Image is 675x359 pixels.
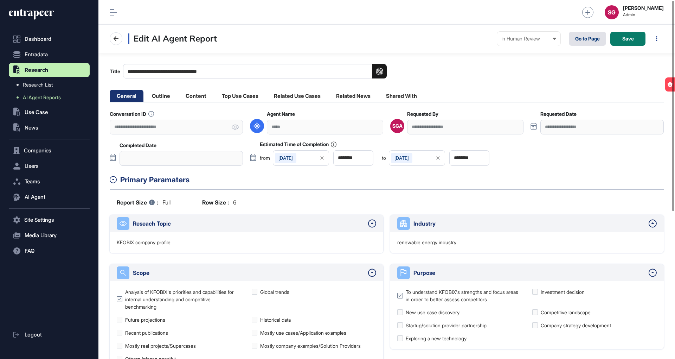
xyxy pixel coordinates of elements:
span: to [382,156,386,160]
div: To understand KFOBIX's strengths and focus areas in order to better assess competitors [406,288,522,303]
h3: Edit AI Agent Report [128,33,217,44]
button: Research [9,63,90,77]
label: Agent Name [267,111,295,117]
button: Users [9,159,90,173]
button: Site Settings [9,213,90,227]
span: Media Library [25,233,57,238]
li: General [110,90,143,102]
li: Content [179,90,213,102]
button: Save [610,32,645,46]
div: New use case discovery [406,309,459,316]
span: from [260,156,270,160]
button: Companies [9,144,90,158]
label: Conversation ID [110,111,154,117]
button: News [9,121,90,135]
div: Historical data [260,316,291,323]
div: Startup/solution provider partnership [406,322,487,329]
span: Teams [25,179,40,184]
div: SGA [392,123,403,129]
div: Purpose [413,269,645,277]
div: Reseach Topic [133,219,365,228]
div: [DATE] [275,153,296,163]
label: Title [110,64,387,78]
label: Completed Date [120,143,156,148]
span: Site Settings [24,217,54,223]
div: 6 [202,198,236,207]
li: Shared With [379,90,424,102]
li: Related News [329,90,378,102]
span: Entradata [25,52,48,57]
strong: [PERSON_NAME] [623,5,664,11]
span: Use Case [25,109,48,115]
div: Future projections [125,316,165,323]
div: Exploring a new technology [406,335,467,342]
div: Company strategy development [541,322,611,329]
span: Logout [25,332,42,338]
div: Competitive landscape [541,309,591,316]
div: full [117,198,171,207]
b: Report Size : [117,198,158,207]
span: Research [25,67,48,73]
div: [DATE] [391,153,412,163]
div: Analysis of KFOBIX's priorities and capabilities for internal understanding and competitive bench... [125,288,241,310]
label: Estimated Time of Completion [260,141,336,147]
div: Recent publications [125,329,168,336]
span: Save [622,36,634,41]
b: Row Size : [202,198,229,207]
button: Entradata [9,48,90,62]
span: AI Agent Reports [23,95,61,100]
label: Requested Date [540,111,577,117]
span: Research List [23,82,53,88]
span: Users [25,163,39,169]
span: Dashboard [25,36,51,42]
div: Industry [413,219,645,228]
li: Outline [145,90,177,102]
a: Research List [12,78,90,91]
li: Related Use Cases [267,90,328,102]
div: Mostly real projects/Supercases [125,342,196,349]
div: Mostly company examples/Solution Providers [260,342,361,349]
button: AI Agent [9,190,90,204]
label: Requested By [407,111,438,117]
div: In Human Review [501,36,556,42]
button: Media Library [9,228,90,243]
span: AI Agent [25,194,45,200]
span: News [25,125,38,131]
li: Top Use Cases [215,90,265,102]
a: Go to Page [569,32,606,46]
div: Global trends [260,288,289,296]
span: Admin [623,12,664,17]
a: AI Agent Reports [12,91,90,104]
p: KFOBIX company profile [117,239,171,246]
button: Use Case [9,105,90,119]
button: FAQ [9,244,90,258]
input: Title [123,64,387,78]
div: Investment decision [541,288,585,296]
div: Scope [133,269,365,277]
span: FAQ [25,248,34,254]
p: renewable energy industry [397,239,456,246]
div: Mostly use cases/Application examples [260,329,346,336]
div: Primary Paramaters [120,174,664,185]
a: Dashboard [9,32,90,46]
button: SG [605,5,619,19]
span: Companies [24,148,51,153]
a: Logout [9,328,90,342]
button: Teams [9,175,90,189]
